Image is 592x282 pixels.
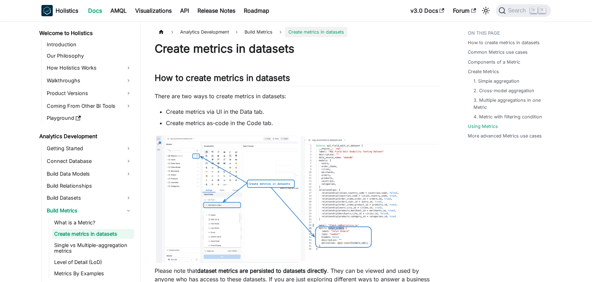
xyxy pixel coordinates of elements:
a: Home page [155,27,168,37]
a: Build Relationships [45,181,134,191]
button: Search (Command+K) [496,4,551,17]
a: HolisticsHolistics [41,5,78,16]
span: Search [506,7,530,14]
a: Introduction [45,40,134,49]
a: 4. Metric with filtering condition [473,113,542,120]
span: Build Metrics [241,27,276,37]
nav: Breadcrumbs [155,27,439,37]
a: Common Metrics use cases [468,49,528,55]
a: Build Data Models [45,168,134,180]
a: 3. Multiple aggregations in one Metric [473,97,544,110]
h2: How to create metrics in datasets [155,73,439,86]
a: More advanced Metrics use cases [468,133,542,139]
strong: dataset metrics are persisted to datasets directly [197,267,327,274]
b: Holistics [56,6,78,15]
span: Analytics Development [177,27,232,37]
a: Coming From Other BI Tools [45,100,134,112]
kbd: ⌘ [530,7,537,13]
a: Using Metrics [468,123,498,130]
a: 2. Cross-model aggregation [473,87,534,94]
a: Build Metrics [45,205,134,216]
li: Create metrics via UI in the Data tab. [166,107,439,116]
a: Create metrics in datasets [52,229,134,239]
a: Connect Database [45,155,134,167]
a: Docs [84,5,106,16]
img: Holistics [41,5,53,16]
span: Create metrics in datasets [285,27,347,37]
a: Components of a Metric [468,59,520,65]
a: Create Metrics [468,68,499,75]
a: Build Datasets [45,192,134,204]
a: Getting Started [45,143,134,154]
a: How to create metrics in datasets [468,39,540,46]
a: AMQL [106,5,131,16]
a: How Holistics Works [45,62,134,74]
a: 1. Simple aggregation [473,78,519,84]
a: Release Notes [193,5,240,16]
a: v3.0 Docs [406,5,449,16]
kbd: K [539,7,546,13]
a: Metrics By Examples [52,269,134,278]
a: Walkthroughs [45,75,134,86]
a: Visualizations [131,5,176,16]
a: Our Philosophy [45,51,134,61]
a: Roadmap [240,5,274,16]
a: Analytics Development [37,131,134,141]
a: API [176,5,193,16]
a: Product Versions [45,88,134,99]
li: Create metrics as-code in the Code tab. [166,119,439,127]
a: Welcome to Holistics [37,28,134,38]
a: Forum [449,5,480,16]
p: There are two ways to create metrics in datasets: [155,92,439,100]
a: Single vs Multiple-aggregation metrics [52,240,134,256]
a: Level of Detail (LoD) [52,257,134,267]
img: aql-create-dataset-metrics [155,134,439,264]
button: Switch between dark and light mode (currently light mode) [480,5,492,16]
h1: Create metrics in datasets [155,42,439,56]
a: What is a Metric? [52,218,134,228]
nav: Docs sidebar [34,21,140,282]
a: Playground [45,113,134,123]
